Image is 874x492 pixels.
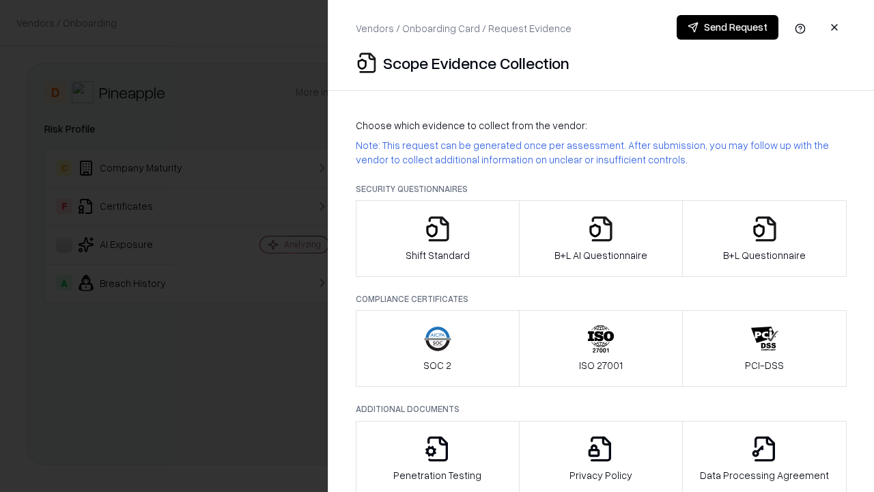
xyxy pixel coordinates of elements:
button: B+L Questionnaire [682,200,847,277]
button: ISO 27001 [519,310,683,387]
p: Choose which evidence to collect from the vendor: [356,118,847,133]
p: Penetration Testing [393,468,481,482]
button: SOC 2 [356,310,520,387]
p: PCI-DSS [745,358,784,372]
button: PCI-DSS [682,310,847,387]
p: Note: This request can be generated once per assessment. After submission, you may follow up with... [356,138,847,167]
p: Scope Evidence Collection [383,52,569,74]
p: Data Processing Agreement [700,468,829,482]
p: B+L Questionnaire [723,248,806,262]
p: Shift Standard [406,248,470,262]
p: Privacy Policy [569,468,632,482]
p: SOC 2 [423,358,451,372]
p: Security Questionnaires [356,183,847,195]
button: Send Request [677,15,778,40]
p: Additional Documents [356,403,847,415]
p: ISO 27001 [579,358,623,372]
p: Compliance Certificates [356,293,847,305]
p: B+L AI Questionnaire [554,248,647,262]
p: Vendors / Onboarding Card / Request Evidence [356,21,572,36]
button: Shift Standard [356,200,520,277]
button: B+L AI Questionnaire [519,200,683,277]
